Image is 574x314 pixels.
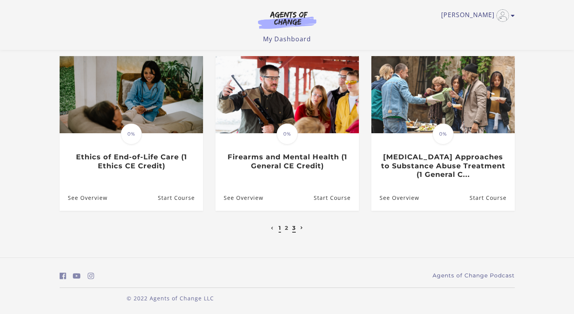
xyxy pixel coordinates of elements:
[263,35,311,43] a: My Dashboard
[60,185,108,211] a: Ethics of End-of-Life Care (1 Ethics CE Credit): See Overview
[380,153,506,179] h3: [MEDICAL_DATA] Approaches to Substance Abuse Treatment (1 General C...
[313,185,359,211] a: Firearms and Mental Health (1 General CE Credit): Resume Course
[277,123,298,145] span: 0%
[60,294,281,302] p: © 2022 Agents of Change LLC
[73,270,81,282] a: https://www.youtube.com/c/AgentsofChangeTestPrepbyMeaganMitchell (Open in a new window)
[250,11,325,29] img: Agents of Change Logo
[121,123,142,145] span: 0%
[433,123,454,145] span: 0%
[279,224,281,231] a: 1
[215,185,263,211] a: Firearms and Mental Health (1 General CE Credit): See Overview
[60,272,66,280] i: https://www.facebook.com/groups/aswbtestprep (Open in a new window)
[269,224,276,231] a: Previous page
[433,272,515,280] a: Agents of Change Podcast
[88,272,94,280] i: https://www.instagram.com/agentsofchangeprep/ (Open in a new window)
[292,224,296,231] a: 3
[157,185,203,211] a: Ethics of End-of-Life Care (1 Ethics CE Credit): Resume Course
[469,185,514,211] a: Harm Reduction Approaches to Substance Abuse Treatment (1 General C...: Resume Course
[88,270,94,282] a: https://www.instagram.com/agentsofchangeprep/ (Open in a new window)
[441,9,511,22] a: Toggle menu
[371,185,419,211] a: Harm Reduction Approaches to Substance Abuse Treatment (1 General C...: See Overview
[285,224,288,231] a: 2
[68,153,194,170] h3: Ethics of End-of-Life Care (1 Ethics CE Credit)
[224,153,350,170] h3: Firearms and Mental Health (1 General CE Credit)
[60,270,66,282] a: https://www.facebook.com/groups/aswbtestprep (Open in a new window)
[73,272,81,280] i: https://www.youtube.com/c/AgentsofChangeTestPrepbyMeaganMitchell (Open in a new window)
